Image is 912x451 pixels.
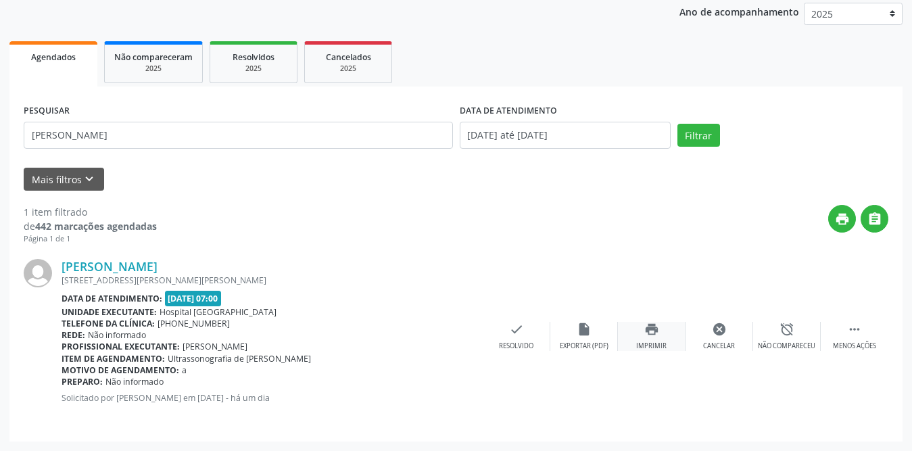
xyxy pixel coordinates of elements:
i: insert_drive_file [577,322,592,337]
i: print [644,322,659,337]
div: 2025 [314,64,382,74]
span: Ultrassonografia de [PERSON_NAME] [168,353,311,364]
div: de [24,219,157,233]
b: Telefone da clínica: [62,318,155,329]
img: img [24,259,52,287]
div: Imprimir [636,341,667,351]
span: [PHONE_NUMBER] [158,318,230,329]
div: Resolvido [499,341,533,351]
i: print [835,212,850,227]
b: Motivo de agendamento: [62,364,179,376]
span: Hospital [GEOGRAPHIC_DATA] [160,306,277,318]
span: Não informado [88,329,146,341]
a: [PERSON_NAME] [62,259,158,274]
div: Cancelar [703,341,735,351]
div: 2025 [220,64,287,74]
div: Não compareceu [758,341,815,351]
div: Menos ações [833,341,876,351]
input: Selecione um intervalo [460,122,671,149]
b: Rede: [62,329,85,341]
div: [STREET_ADDRESS][PERSON_NAME][PERSON_NAME] [62,275,483,286]
span: Agendados [31,51,76,63]
label: PESQUISAR [24,101,70,122]
div: 1 item filtrado [24,205,157,219]
i:  [867,212,882,227]
button: Mais filtroskeyboard_arrow_down [24,168,104,191]
div: Exportar (PDF) [560,341,608,351]
i: alarm_off [779,322,794,337]
span: [DATE] 07:00 [165,291,222,306]
span: Não compareceram [114,51,193,63]
span: [PERSON_NAME] [183,341,247,352]
span: Resolvidos [233,51,274,63]
b: Preparo: [62,376,103,387]
button: print [828,205,856,233]
b: Unidade executante: [62,306,157,318]
i: cancel [712,322,727,337]
button:  [861,205,888,233]
span: Não informado [105,376,164,387]
b: Data de atendimento: [62,293,162,304]
label: DATA DE ATENDIMENTO [460,101,557,122]
i: keyboard_arrow_down [82,172,97,187]
p: Ano de acompanhamento [679,3,799,20]
i: check [509,322,524,337]
span: a [182,364,187,376]
span: Cancelados [326,51,371,63]
strong: 442 marcações agendadas [35,220,157,233]
div: 2025 [114,64,193,74]
i:  [847,322,862,337]
b: Profissional executante: [62,341,180,352]
input: Nome, CNS [24,122,453,149]
div: Página 1 de 1 [24,233,157,245]
button: Filtrar [677,124,720,147]
b: Item de agendamento: [62,353,165,364]
p: Solicitado por [PERSON_NAME] em [DATE] - há um dia [62,392,483,404]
